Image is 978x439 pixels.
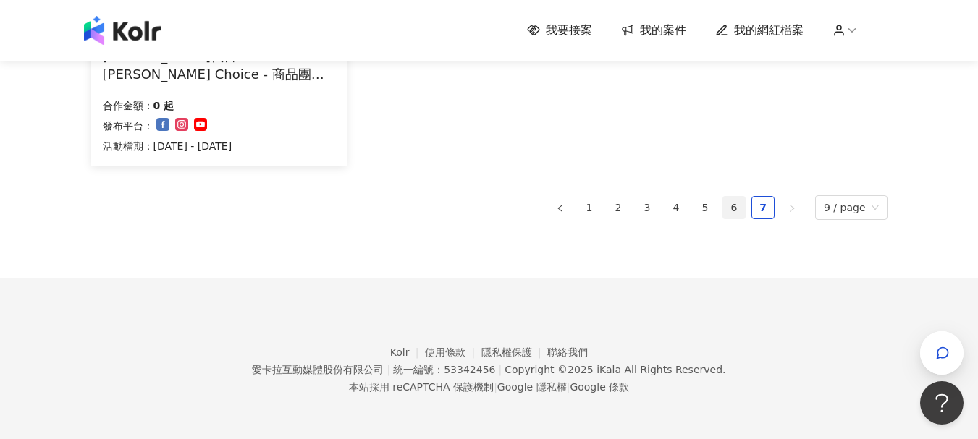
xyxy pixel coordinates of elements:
[549,196,572,219] button: left
[498,364,502,375] span: |
[715,22,804,38] a: 我的網紅檔案
[547,346,588,358] a: 聯絡我們
[84,16,161,45] img: logo
[597,364,621,375] a: iKala
[722,196,746,219] li: 6
[349,378,629,396] span: 本站採用 reCAPTCHA 保護機制
[640,22,686,38] span: 我的案件
[252,364,384,375] div: 愛卡拉互動媒體股份有限公司
[549,196,572,219] li: Previous Page
[103,117,153,135] p: 發布平台：
[103,47,335,83] div: [PERSON_NAME]代言 [PERSON_NAME] Choice - 商品團購 -膠原蛋白
[621,22,686,38] a: 我的案件
[824,196,879,219] span: 9 / page
[752,197,774,218] a: 7
[788,204,796,213] span: right
[481,346,548,358] a: 隱私權保護
[578,196,601,219] li: 1
[780,196,804,219] li: Next Page
[636,197,658,218] a: 3
[920,381,964,425] iframe: Help Scout Beacon - Open
[665,196,688,219] li: 4
[694,196,717,219] li: 5
[387,364,390,375] span: |
[751,196,775,219] li: 7
[494,381,497,393] span: |
[578,197,600,218] a: 1
[570,381,629,393] a: Google 條款
[103,97,153,114] p: 合作金額：
[694,197,716,218] a: 5
[556,204,565,213] span: left
[723,197,745,218] a: 6
[505,364,725,375] div: Copyright © 2025 All Rights Reserved.
[815,195,888,220] div: Page Size
[153,97,174,114] p: 0 起
[103,137,232,155] p: 活動檔期：[DATE] - [DATE]
[390,346,425,358] a: Kolr
[393,364,495,375] div: 統一編號：53342456
[567,381,570,393] span: |
[734,22,804,38] span: 我的網紅檔案
[607,197,629,218] a: 2
[546,22,592,38] span: 我要接案
[607,196,630,219] li: 2
[636,196,659,219] li: 3
[665,197,687,218] a: 4
[780,196,804,219] button: right
[425,346,481,358] a: 使用條款
[527,22,592,38] a: 我要接案
[497,381,567,393] a: Google 隱私權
